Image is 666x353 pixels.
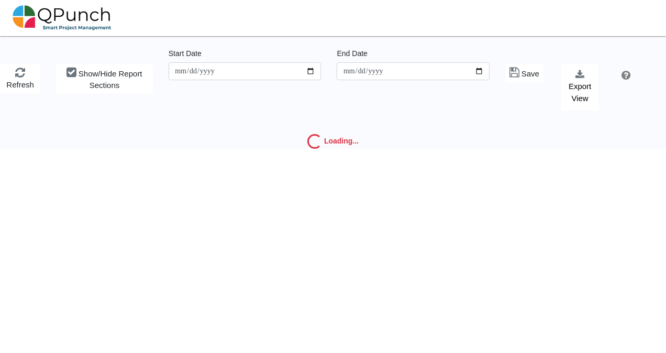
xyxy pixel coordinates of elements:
a: Help [618,72,630,81]
legend: End Date [337,48,490,62]
strong: Loading... [324,137,359,145]
button: Save [505,64,543,82]
button: Show/Hide Report Sections [56,64,153,94]
span: Save [521,69,539,78]
legend: Start Date [169,48,321,62]
button: Export View [561,64,598,111]
span: Refresh [6,80,34,89]
span: Show/Hide Report Sections [79,69,142,90]
img: qpunch-sp.fa6292f.png [13,2,112,34]
span: Export View [569,82,591,103]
